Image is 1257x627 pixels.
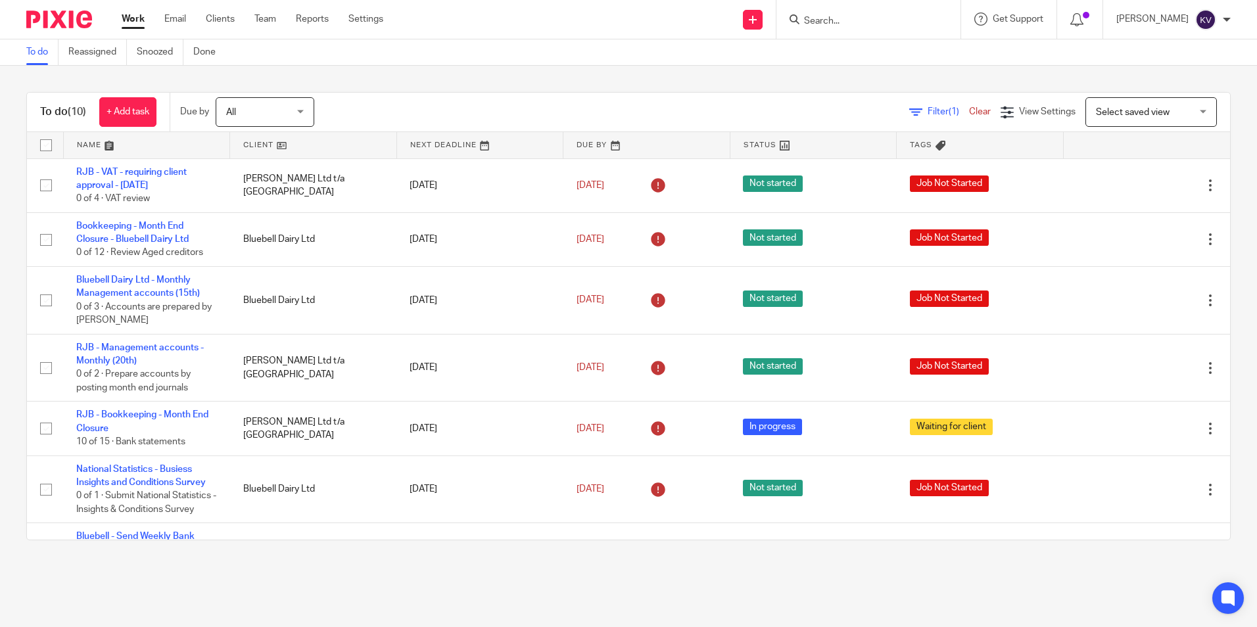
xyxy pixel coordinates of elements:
[577,484,604,494] span: [DATE]
[396,266,563,334] td: [DATE]
[577,424,604,433] span: [DATE]
[26,39,59,65] a: To do
[230,402,397,455] td: [PERSON_NAME] Ltd t/a [GEOGRAPHIC_DATA]
[193,39,225,65] a: Done
[180,105,209,118] p: Due by
[1116,12,1189,26] p: [PERSON_NAME]
[76,437,185,446] span: 10 of 15 · Bank statements
[1195,9,1216,30] img: svg%3E
[910,480,989,496] span: Job Not Started
[76,532,195,554] a: Bluebell - Send Weekly Bank Statements/Allstar
[396,402,563,455] td: [DATE]
[68,106,86,117] span: (10)
[577,296,604,305] span: [DATE]
[76,194,150,203] span: 0 of 4 · VAT review
[296,12,329,26] a: Reports
[993,14,1043,24] span: Get Support
[76,221,189,244] a: Bookkeeping - Month End Closure - Bluebell Dairy Ltd
[910,141,932,149] span: Tags
[1019,107,1076,116] span: View Settings
[230,334,397,402] td: [PERSON_NAME] Ltd t/a [GEOGRAPHIC_DATA]
[40,105,86,119] h1: To do
[76,248,203,258] span: 0 of 12 · Review Aged creditors
[230,455,397,523] td: Bluebell Dairy Ltd
[230,158,397,212] td: [PERSON_NAME] Ltd t/a [GEOGRAPHIC_DATA]
[348,12,383,26] a: Settings
[206,12,235,26] a: Clients
[910,358,989,375] span: Job Not Started
[577,235,604,244] span: [DATE]
[743,175,803,192] span: Not started
[230,523,397,618] td: Bluebell Dairy Ltd
[76,492,216,515] span: 0 of 1 · Submit National Statistics - Insights & Conditions Survey
[803,16,921,28] input: Search
[76,343,204,365] a: RJB - Management accounts - Monthly (20th)
[76,370,191,393] span: 0 of 2 · Prepare accounts by posting month end journals
[122,12,145,26] a: Work
[396,334,563,402] td: [DATE]
[928,107,969,116] span: Filter
[1096,108,1170,117] span: Select saved view
[137,39,183,65] a: Snoozed
[743,419,802,435] span: In progress
[949,107,959,116] span: (1)
[26,11,92,28] img: Pixie
[68,39,127,65] a: Reassigned
[396,455,563,523] td: [DATE]
[396,523,563,618] td: [DATE]
[76,302,212,325] span: 0 of 3 · Accounts are prepared by [PERSON_NAME]
[76,465,206,487] a: National Statistics - Busiess Insights and Conditions Survey
[76,168,187,190] a: RJB - VAT - requiring client approval - [DATE]
[577,363,604,372] span: [DATE]
[910,175,989,192] span: Job Not Started
[76,275,200,298] a: Bluebell Dairy Ltd - Monthly Management accounts (15th)
[230,212,397,266] td: Bluebell Dairy Ltd
[254,12,276,26] a: Team
[396,212,563,266] td: [DATE]
[577,181,604,190] span: [DATE]
[230,266,397,334] td: Bluebell Dairy Ltd
[743,480,803,496] span: Not started
[76,410,208,432] a: RJB - Bookkeeping - Month End Closure
[164,12,186,26] a: Email
[396,158,563,212] td: [DATE]
[969,107,991,116] a: Clear
[910,419,993,435] span: Waiting for client
[226,108,236,117] span: All
[743,358,803,375] span: Not started
[743,290,803,307] span: Not started
[743,229,803,246] span: Not started
[99,97,156,127] a: + Add task
[910,290,989,307] span: Job Not Started
[910,229,989,246] span: Job Not Started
